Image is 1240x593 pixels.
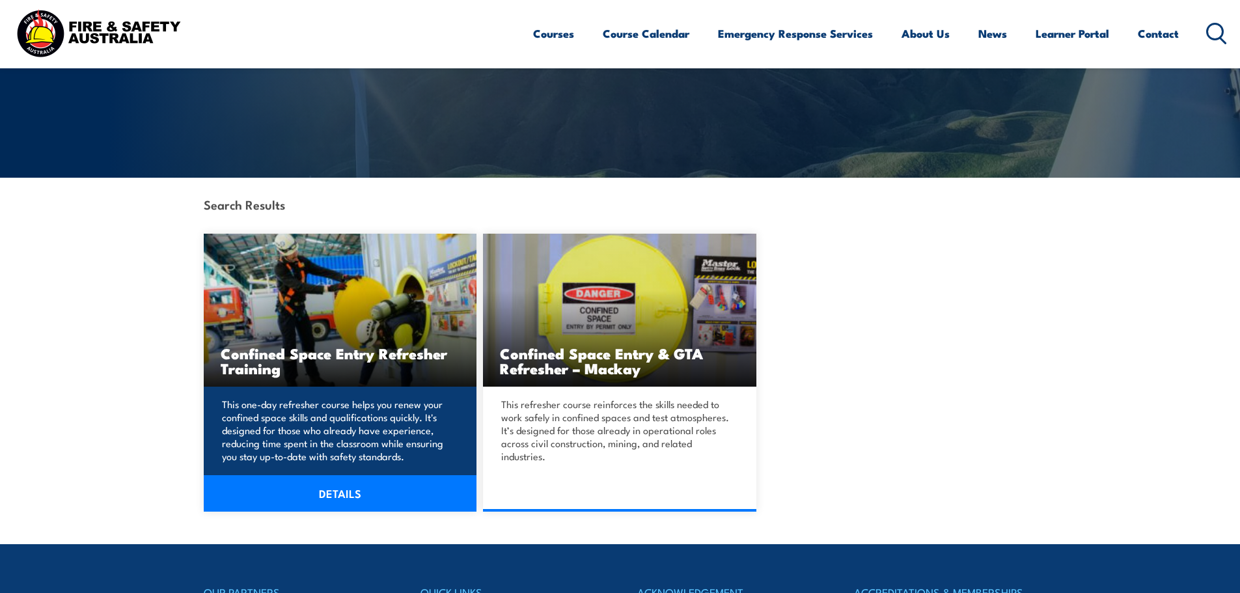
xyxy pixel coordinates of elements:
p: This one-day refresher course helps you renew your confined space skills and qualifications quick... [222,398,455,463]
a: Emergency Response Services [718,16,873,51]
h3: Confined Space Entry & GTA Refresher – Mackay [500,346,739,376]
a: About Us [902,16,950,51]
h3: Confined Space Entry Refresher Training [221,346,460,376]
img: Confined Space Entry [483,234,756,387]
a: News [978,16,1007,51]
a: Contact [1138,16,1179,51]
a: Course Calendar [603,16,689,51]
a: Courses [533,16,574,51]
p: This refresher course reinforces the skills needed to work safely in confined spaces and test atm... [501,398,734,463]
img: Confined Space Entry Training [204,234,477,387]
a: Confined Space Entry Refresher Training [204,234,477,387]
strong: Search Results [204,195,285,213]
a: DETAILS [204,475,477,512]
a: Confined Space Entry & GTA Refresher – Mackay [483,234,756,387]
a: Learner Portal [1036,16,1109,51]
